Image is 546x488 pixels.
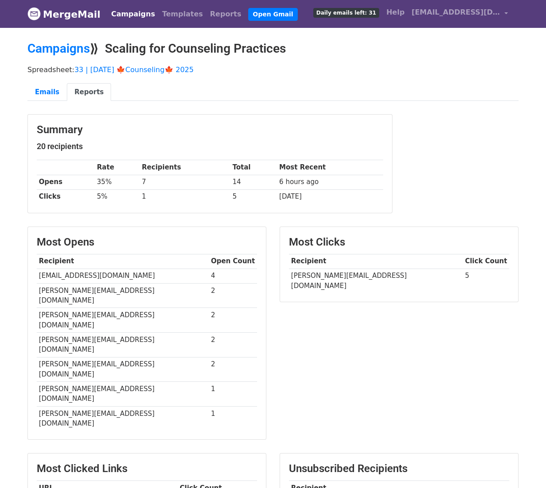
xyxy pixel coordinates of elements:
[310,4,383,21] a: Daily emails left: 31
[37,462,257,475] h3: Most Clicked Links
[289,254,463,269] th: Recipient
[209,308,257,333] td: 2
[209,269,257,283] td: 4
[37,406,209,430] td: [PERSON_NAME][EMAIL_ADDRESS][DOMAIN_NAME]
[209,382,257,407] td: 1
[27,41,90,56] a: Campaigns
[74,65,194,74] a: 33 | [DATE] 🍁Counseling🍁 2025
[207,5,245,23] a: Reports
[37,357,209,382] td: [PERSON_NAME][EMAIL_ADDRESS][DOMAIN_NAME]
[27,83,67,101] a: Emails
[209,357,257,382] td: 2
[209,283,257,308] td: 2
[231,160,277,175] th: Total
[277,160,383,175] th: Most Recent
[95,175,140,189] td: 35%
[37,236,257,249] h3: Most Opens
[37,175,95,189] th: Opens
[289,462,509,475] h3: Unsubscribed Recipients
[37,269,209,283] td: [EMAIL_ADDRESS][DOMAIN_NAME]
[27,41,519,56] h2: ⟫ Scaling for Counseling Practices
[37,283,209,308] td: [PERSON_NAME][EMAIL_ADDRESS][DOMAIN_NAME]
[67,83,111,101] a: Reports
[37,123,383,136] h3: Summary
[313,8,379,18] span: Daily emails left: 31
[277,189,383,204] td: [DATE]
[209,332,257,357] td: 2
[140,175,231,189] td: 7
[248,8,297,21] a: Open Gmail
[231,189,277,204] td: 5
[95,160,140,175] th: Rate
[108,5,158,23] a: Campaigns
[502,446,546,488] iframe: Chat Widget
[37,189,95,204] th: Clicks
[140,160,231,175] th: Recipients
[158,5,206,23] a: Templates
[37,254,209,269] th: Recipient
[27,65,519,74] p: Spreadsheet:
[231,175,277,189] td: 14
[37,142,383,151] h5: 20 recipients
[27,7,41,20] img: MergeMail logo
[37,332,209,357] td: [PERSON_NAME][EMAIL_ADDRESS][DOMAIN_NAME]
[289,269,463,293] td: [PERSON_NAME][EMAIL_ADDRESS][DOMAIN_NAME]
[463,269,509,293] td: 5
[277,175,383,189] td: 6 hours ago
[411,7,500,18] span: [EMAIL_ADDRESS][DOMAIN_NAME]
[209,406,257,430] td: 1
[140,189,231,204] td: 1
[408,4,511,24] a: [EMAIL_ADDRESS][DOMAIN_NAME]
[463,254,509,269] th: Click Count
[95,189,140,204] td: 5%
[27,5,100,23] a: MergeMail
[37,308,209,333] td: [PERSON_NAME][EMAIL_ADDRESS][DOMAIN_NAME]
[289,236,509,249] h3: Most Clicks
[383,4,408,21] a: Help
[37,382,209,407] td: [PERSON_NAME][EMAIL_ADDRESS][DOMAIN_NAME]
[209,254,257,269] th: Open Count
